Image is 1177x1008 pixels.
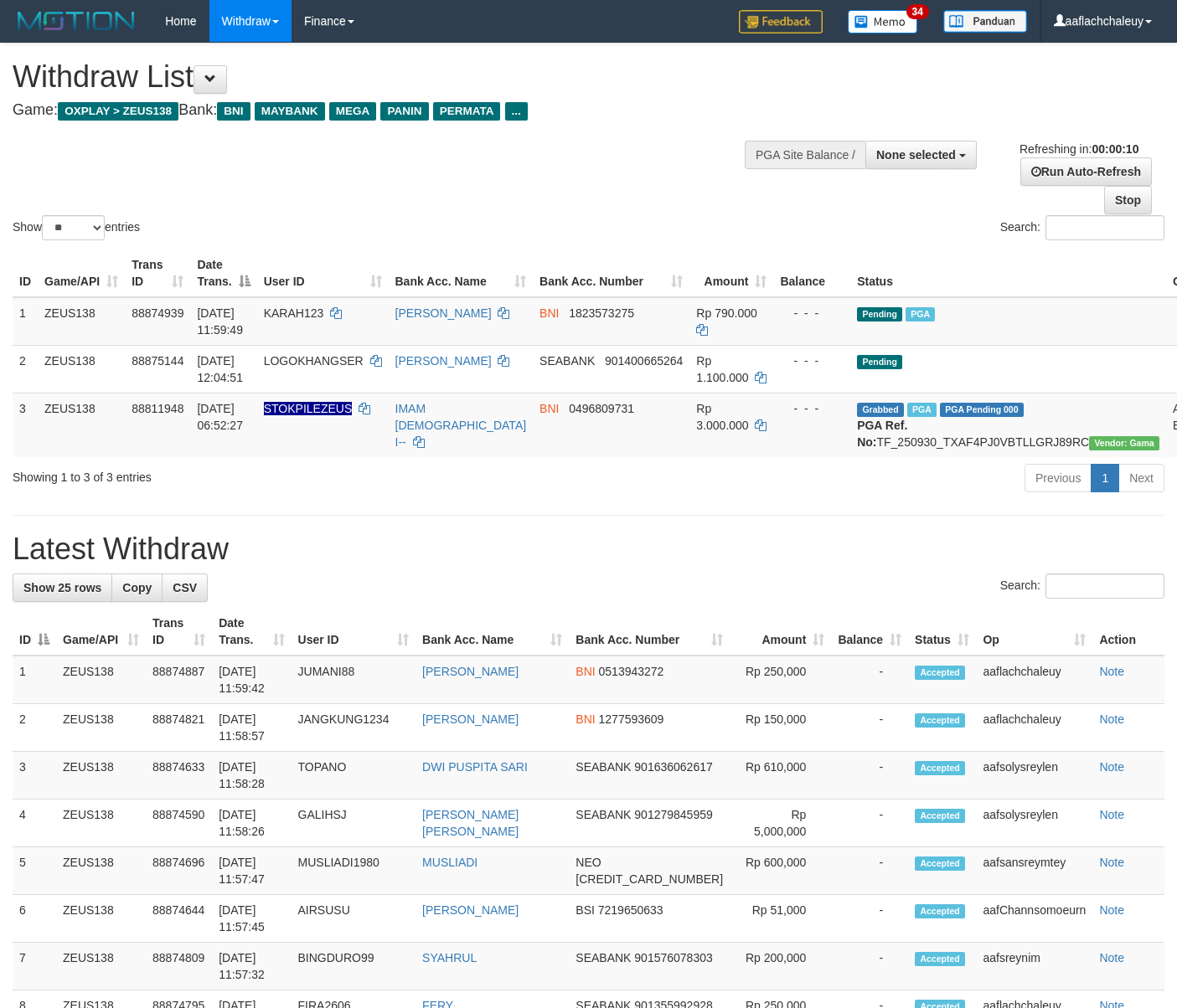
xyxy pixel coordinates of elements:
[576,872,723,886] span: Copy 5859457168856576 to clipboard
[42,215,105,240] select: Showentries
[146,752,212,800] td: 88874633
[915,713,965,728] span: Accepted
[56,704,146,752] td: ZEUS138
[146,800,212,847] td: 88874590
[13,102,768,119] h4: Game: Bank:
[292,704,416,752] td: JANGKUNG1234
[173,581,197,594] span: CSV
[433,102,501,121] span: PERMATA
[380,102,428,121] span: PANIN
[23,581,101,594] span: Show 25 rows
[605,354,683,368] span: Copy 901400665264 to clipboard
[292,656,416,704] td: JUMANI88
[13,608,56,656] th: ID: activate to sort column descending
[38,393,125,457] td: ZEUS138
[730,895,831,943] td: Rp 51,000
[1020,157,1152,186] a: Run Auto-Refresh
[598,903,663,917] span: Copy 7219650633 to clipboard
[539,306,559,320] span: BNI
[13,895,56,943] td: 6
[212,752,291,800] td: [DATE] 11:58:28
[146,608,212,656] th: Trans ID: activate to sort column ascending
[976,656,1092,704] td: aaflachchaleuy
[576,808,631,821] span: SEABANK
[1099,903,1124,917] a: Note
[255,102,325,121] span: MAYBANK
[1104,186,1152,214] a: Stop
[831,704,908,752] td: -
[539,354,595,368] span: SEABANK
[162,573,208,602] a: CSV
[857,355,902,369] span: Pending
[122,581,152,594] span: Copy
[745,141,865,169] div: PGA Site Balance /
[569,608,730,656] th: Bank Acc. Number: activate to sort column ascending
[831,943,908,990] td: -
[730,608,831,656] th: Amount: activate to sort column ascending
[38,345,125,393] td: ZEUS138
[56,895,146,943] td: ZEUS138
[13,345,38,393] td: 2
[1092,608,1164,656] th: Action
[780,352,844,369] div: - - -
[292,800,416,847] td: GALIHSJ
[56,656,146,704] td: ZEUS138
[773,249,850,297] th: Balance
[132,306,183,320] span: 88874939
[257,249,389,297] th: User ID: activate to sort column ascending
[13,393,38,457] td: 3
[146,943,212,990] td: 88874809
[943,10,1027,33] img: panduan.png
[1091,464,1119,492] a: 1
[13,532,1164,566] h1: Latest Withdraw
[422,760,528,774] a: DWI PUSPITA SARI
[907,403,937,417] span: Marked by aafsreyleap
[857,403,904,417] span: Grabbed
[264,306,324,320] span: KARAH123
[1045,573,1164,599] input: Search:
[422,856,478,869] a: MUSLIADI
[976,608,1092,656] th: Op: activate to sort column ascending
[876,148,956,162] span: None selected
[13,8,140,33] img: MOTION_logo.png
[13,943,56,990] td: 7
[212,800,291,847] td: [DATE] 11:58:26
[1000,215,1164,240] label: Search:
[395,402,527,449] a: IMAM [DEMOGRAPHIC_DATA] I--
[264,402,353,415] span: Nama rekening ada tanda titik/strip, harap diedit
[976,752,1092,800] td: aafsolysreylen
[1092,142,1138,156] strong: 00:00:10
[569,402,634,415] span: Copy 0496809731 to clipboard
[915,809,965,823] span: Accepted
[915,666,965,680] span: Accepted
[1099,808,1124,821] a: Note
[212,847,291,895] td: [DATE] 11:57:47
[908,608,976,656] th: Status: activate to sort column ascending
[212,656,291,704] td: [DATE] 11:59:42
[1099,760,1124,774] a: Note
[576,712,595,726] span: BNI
[915,761,965,775] span: Accepted
[976,895,1092,943] td: aafChannsomoeurn
[696,402,748,432] span: Rp 3.000.000
[976,847,1092,895] td: aafsansreymtey
[976,800,1092,847] td: aafsolysreylen
[422,903,519,917] a: [PERSON_NAME]
[780,305,844,321] div: - - -
[857,307,902,321] span: Pending
[212,704,291,752] td: [DATE] 11:58:57
[13,573,112,602] a: Show 25 rows
[599,665,664,678] span: Copy 0513943272 to clipboard
[730,704,831,752] td: Rp 150,000
[197,354,243,384] span: [DATE] 12:04:51
[190,249,256,297] th: Date Trans.: activate to sort column descending
[634,760,712,774] span: Copy 901636062617 to clipboard
[533,249,689,297] th: Bank Acc. Number: activate to sort column ascending
[416,608,569,656] th: Bank Acc. Name: activate to sort column ascending
[831,895,908,943] td: -
[13,752,56,800] td: 3
[634,951,712,964] span: Copy 901576078303 to clipboard
[539,402,559,415] span: BNI
[696,306,756,320] span: Rp 790.000
[915,856,965,871] span: Accepted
